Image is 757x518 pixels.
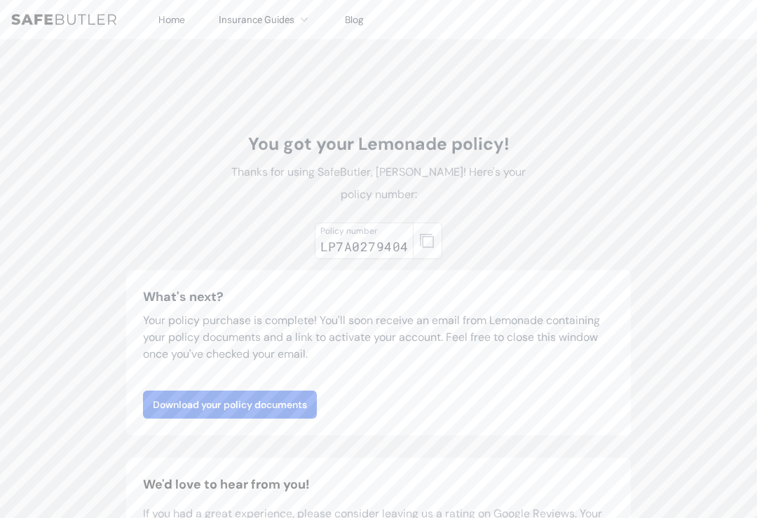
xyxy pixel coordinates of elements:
[143,391,317,419] a: Download your policy documents
[345,13,364,26] a: Blog
[320,237,409,256] div: LP7A0279404
[221,161,536,206] p: Thanks for using SafeButler, [PERSON_NAME]! Here's your policy number:
[143,312,614,363] p: Your policy purchase is complete! You'll soon receive an email from Lemonade containing your poli...
[143,287,614,307] h3: What's next?
[221,133,536,155] h1: You got your Lemonade policy!
[143,475,614,494] h2: We'd love to hear from you!
[11,14,116,25] img: SafeButler Text Logo
[219,11,311,28] button: Insurance Guides
[158,13,185,26] a: Home
[320,225,409,237] div: Policy number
